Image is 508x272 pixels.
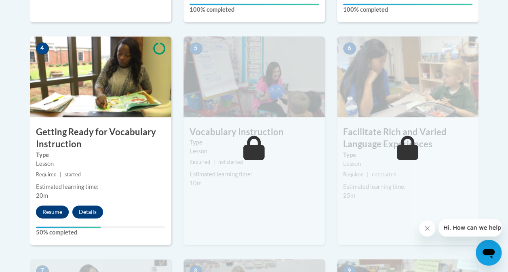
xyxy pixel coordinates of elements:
h3: Getting Ready for Vocabulary Instruction [30,126,171,151]
h3: Facilitate Rich and Varied Language Experiences [337,126,478,151]
label: 100% completed [343,5,472,14]
span: | [367,172,369,178]
span: started [65,172,81,178]
label: Type [190,138,319,147]
span: 25m [343,192,355,199]
span: 10m [190,180,202,186]
span: Hi. How can we help? [5,6,65,12]
div: Your progress [190,4,319,5]
h3: Vocabulary Instruction [183,126,325,138]
div: Lesson [343,159,472,168]
div: Your progress [36,226,101,228]
button: Details [72,205,103,218]
span: Required [36,172,57,178]
span: 20m [36,192,48,199]
div: Your progress [343,4,472,5]
iframe: Message from company [438,219,502,236]
label: 100% completed [190,5,319,14]
button: Resume [36,205,69,218]
img: Course Image [337,36,478,117]
span: Required [343,172,364,178]
label: Type [36,151,165,159]
label: 50% completed [36,228,165,237]
img: Course Image [183,36,325,117]
span: not started [218,159,243,165]
iframe: Close message [419,220,435,236]
div: Estimated learning time: [190,170,319,179]
span: not started [372,172,396,178]
span: | [60,172,61,178]
span: 4 [36,42,49,54]
span: 5 [190,42,202,54]
span: | [213,159,215,165]
img: Course Image [30,36,171,117]
div: Estimated learning time: [343,182,472,191]
div: Lesson [190,147,319,156]
div: Estimated learning time: [36,182,165,191]
div: Lesson [36,159,165,168]
label: Type [343,151,472,159]
span: Required [190,159,210,165]
iframe: Button to launch messaging window [476,240,502,266]
span: 6 [343,42,356,54]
